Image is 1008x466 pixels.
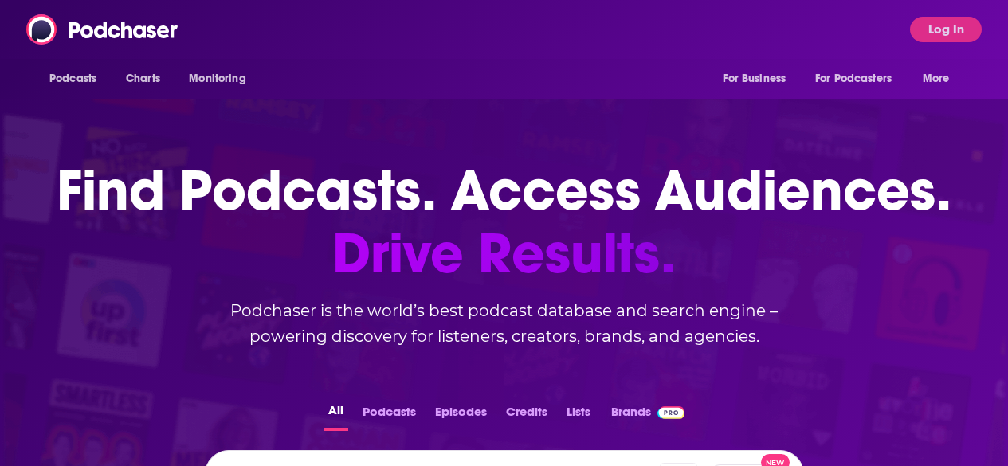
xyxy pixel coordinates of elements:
[562,400,595,431] button: Lists
[116,64,170,94] a: Charts
[38,64,117,94] button: open menu
[324,400,348,431] button: All
[189,68,245,90] span: Monitoring
[611,400,685,431] a: BrandsPodchaser Pro
[430,400,492,431] button: Episodes
[910,17,982,42] button: Log In
[723,68,786,90] span: For Business
[26,14,179,45] img: Podchaser - Follow, Share and Rate Podcasts
[923,68,950,90] span: More
[186,298,823,349] h2: Podchaser is the world’s best podcast database and search engine – powering discovery for listene...
[358,400,421,431] button: Podcasts
[815,68,892,90] span: For Podcasters
[657,406,685,419] img: Podchaser Pro
[501,400,552,431] button: Credits
[912,64,970,94] button: open menu
[57,159,951,285] h1: Find Podcasts. Access Audiences.
[126,68,160,90] span: Charts
[712,64,806,94] button: open menu
[805,64,915,94] button: open menu
[178,64,266,94] button: open menu
[57,222,951,285] span: Drive Results.
[49,68,96,90] span: Podcasts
